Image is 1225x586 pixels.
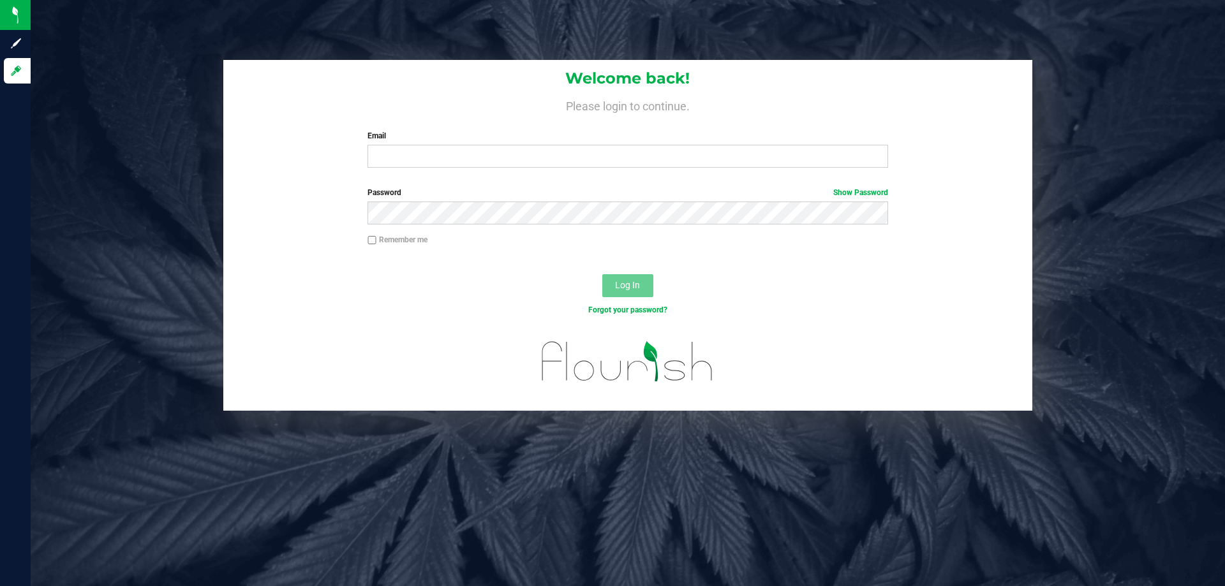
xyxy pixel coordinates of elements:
[526,329,729,394] img: flourish_logo.svg
[615,280,640,290] span: Log In
[223,70,1032,87] h1: Welcome back!
[602,274,653,297] button: Log In
[833,188,888,197] a: Show Password
[367,234,427,245] label: Remember me
[10,64,22,77] inline-svg: Log in
[10,37,22,50] inline-svg: Sign up
[223,97,1032,112] h4: Please login to continue.
[367,188,401,197] span: Password
[588,305,667,314] a: Forgot your password?
[367,236,376,245] input: Remember me
[367,130,887,142] label: Email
